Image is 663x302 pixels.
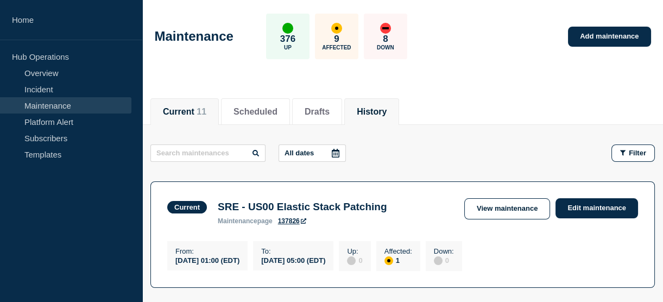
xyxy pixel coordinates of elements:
[279,144,346,162] button: All dates
[163,107,206,117] button: Current 11
[555,198,638,218] a: Edit maintenance
[261,255,325,265] div: [DATE] 05:00 (EDT)
[280,34,295,45] p: 376
[357,107,387,117] button: History
[174,203,200,211] div: Current
[285,149,314,157] p: All dates
[278,217,306,225] a: 137826
[611,144,655,162] button: Filter
[384,247,412,255] p: Affected :
[175,247,239,255] p: From :
[218,201,387,213] h3: SRE - US00 Elastic Stack Patching
[218,217,273,225] p: page
[261,247,325,255] p: To :
[155,29,233,44] h1: Maintenance
[380,23,391,34] div: down
[233,107,277,117] button: Scheduled
[322,45,351,51] p: Affected
[377,45,394,51] p: Down
[383,34,388,45] p: 8
[150,144,266,162] input: Search maintenances
[434,247,454,255] p: Down :
[218,217,257,225] span: maintenance
[305,107,330,117] button: Drafts
[434,255,454,265] div: 0
[434,256,443,265] div: disabled
[197,107,206,116] span: 11
[347,255,362,265] div: 0
[347,256,356,265] div: disabled
[347,247,362,255] p: Up :
[331,23,342,34] div: affected
[568,27,651,47] a: Add maintenance
[464,198,550,219] a: View maintenance
[175,255,239,265] div: [DATE] 01:00 (EDT)
[629,149,646,157] span: Filter
[384,256,393,265] div: affected
[384,255,412,265] div: 1
[284,45,292,51] p: Up
[282,23,293,34] div: up
[334,34,339,45] p: 9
